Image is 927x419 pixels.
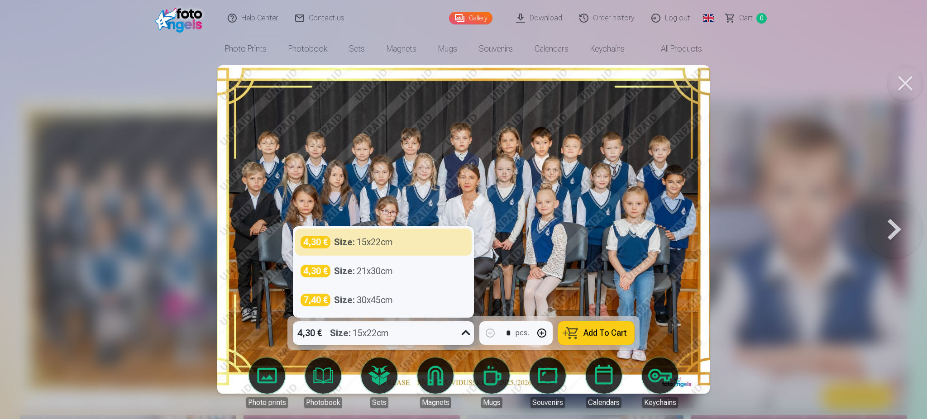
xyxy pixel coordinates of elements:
[334,236,393,248] div: 15x22cm
[298,357,349,408] a: Photobook
[530,397,565,408] div: Souvenirs
[481,397,502,408] div: Mugs
[427,36,468,62] a: Mugs
[376,36,427,62] a: Magnets
[334,265,355,277] strong: Size :
[583,329,627,337] span: Add To Cart
[579,36,636,62] a: Keychains
[155,4,207,33] img: /fa1
[334,294,355,306] strong: Size :
[293,321,326,345] div: 4,30 €
[586,397,621,408] div: Calendars
[642,397,678,408] div: Keychains
[338,36,376,62] a: Sets
[739,13,753,24] span: Сart
[354,357,405,408] a: Sets
[756,13,767,24] span: 0
[301,265,330,277] div: 4,30 €
[635,357,685,408] a: Keychains
[466,357,517,408] a: Mugs
[214,36,277,62] a: Photo prints
[334,236,355,248] strong: Size :
[301,236,330,248] div: 4,30 €
[277,36,338,62] a: Photobook
[334,265,393,277] div: 21x30cm
[420,397,451,408] div: Magnets
[516,328,529,338] div: pcs.
[524,36,579,62] a: Calendars
[449,12,492,24] a: Gallery
[301,294,330,306] div: 7,40 €
[410,357,461,408] a: Magnets
[246,397,288,408] div: Photo prints
[578,357,629,408] a: Calendars
[522,357,573,408] a: Souvenirs
[468,36,524,62] a: Souvenirs
[330,327,351,339] strong: Size :
[330,321,389,345] div: 15x22cm
[636,36,713,62] a: All products
[334,294,393,306] div: 30x45cm
[558,321,634,345] button: Add To Cart
[370,397,388,408] div: Sets
[242,357,292,408] a: Photo prints
[304,397,342,408] div: Photobook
